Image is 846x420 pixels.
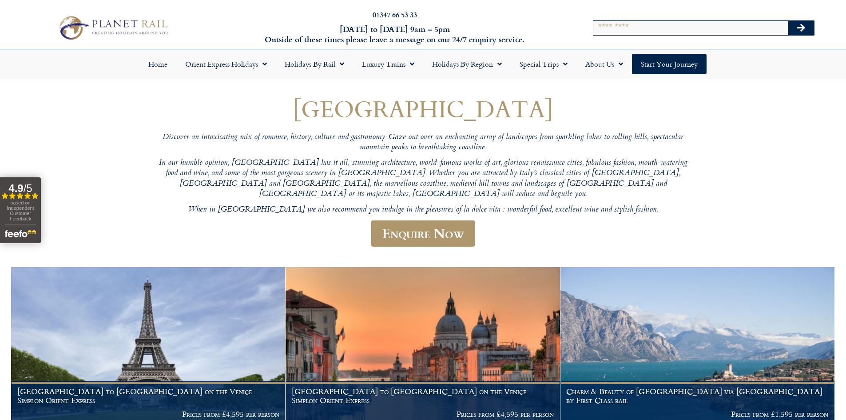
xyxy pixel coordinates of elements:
p: In our humble opinion, [GEOGRAPHIC_DATA] has it all; stunning architecture, world-famous works of... [157,158,690,200]
h1: Charm & Beauty of [GEOGRAPHIC_DATA] via [GEOGRAPHIC_DATA] by First Class rail [566,387,828,404]
a: Home [139,54,176,74]
h1: [GEOGRAPHIC_DATA] to [GEOGRAPHIC_DATA] on the Venice Simplon Orient Express [292,387,554,404]
a: Start your Journey [632,54,707,74]
h1: [GEOGRAPHIC_DATA] to [GEOGRAPHIC_DATA] on the Venice Simplon Orient Express [17,387,279,404]
a: About Us [576,54,632,74]
h6: [DATE] to [DATE] 9am – 5pm Outside of these times please leave a message on our 24/7 enquiry serv... [228,24,562,45]
p: When in [GEOGRAPHIC_DATA] we also recommend you indulge in the pleasures of la dolce vita : wonde... [157,205,690,215]
a: Enquire Now [371,220,475,247]
p: Prices from £1,595 per person [566,410,828,419]
a: Holidays by Rail [276,54,353,74]
img: Planet Rail Train Holidays Logo [55,13,171,42]
p: Discover an intoxicating mix of romance, history, culture and gastronomy. Gaze out over an enchan... [157,132,690,153]
h1: [GEOGRAPHIC_DATA] [157,96,690,122]
a: Holidays by Region [423,54,511,74]
a: Luxury Trains [353,54,423,74]
p: Prices from £4,595 per person [17,410,279,419]
a: Special Trips [511,54,576,74]
a: Orient Express Holidays [176,54,276,74]
nav: Menu [4,54,842,74]
button: Search [788,21,814,35]
a: 01347 66 53 33 [373,9,417,20]
p: Prices from £4,595 per person [292,410,554,419]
